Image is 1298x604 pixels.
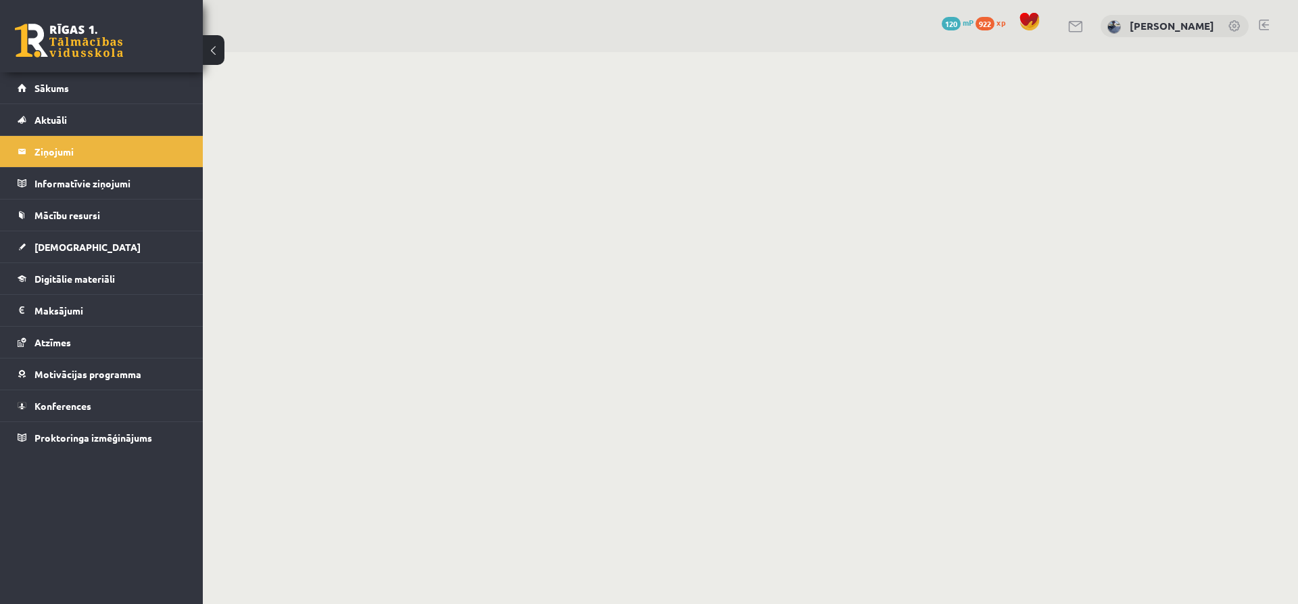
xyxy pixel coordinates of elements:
span: Aktuāli [34,114,67,126]
legend: Ziņojumi [34,136,186,167]
span: Atzīmes [34,336,71,348]
a: Konferences [18,390,186,421]
span: 922 [976,17,994,30]
legend: Maksājumi [34,295,186,326]
a: Motivācijas programma [18,358,186,390]
a: Mācību resursi [18,200,186,231]
a: Aktuāli [18,104,186,135]
a: Sākums [18,72,186,103]
span: 120 [942,17,961,30]
span: Konferences [34,400,91,412]
a: Ziņojumi [18,136,186,167]
span: Sākums [34,82,69,94]
span: [DEMOGRAPHIC_DATA] [34,241,141,253]
a: Rīgas 1. Tālmācības vidusskola [15,24,123,57]
a: Digitālie materiāli [18,263,186,294]
span: Proktoringa izmēģinājums [34,432,152,444]
span: xp [996,17,1005,28]
img: Endijs Laizāns [1107,20,1121,34]
a: Proktoringa izmēģinājums [18,422,186,453]
a: Informatīvie ziņojumi [18,168,186,199]
span: Digitālie materiāli [34,273,115,285]
a: 120 mP [942,17,973,28]
a: Maksājumi [18,295,186,326]
a: Atzīmes [18,327,186,358]
span: Motivācijas programma [34,368,141,380]
legend: Informatīvie ziņojumi [34,168,186,199]
span: Mācību resursi [34,209,100,221]
a: [DEMOGRAPHIC_DATA] [18,231,186,262]
a: 922 xp [976,17,1012,28]
a: [PERSON_NAME] [1130,19,1214,32]
span: mP [963,17,973,28]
